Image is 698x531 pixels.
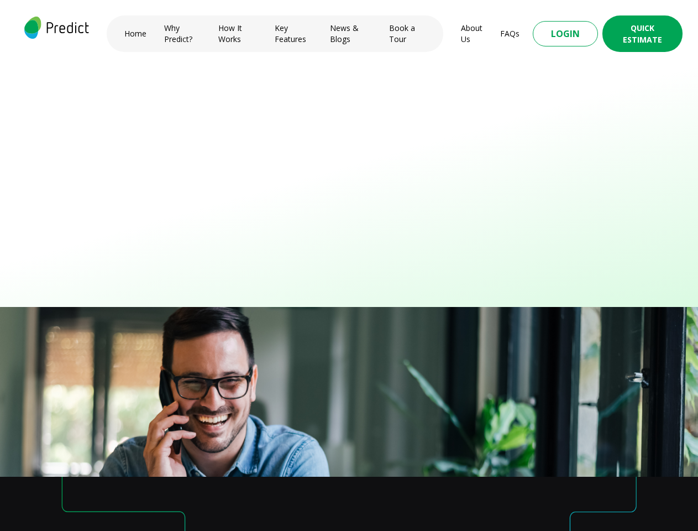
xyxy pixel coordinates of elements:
[500,28,519,39] a: FAQs
[389,23,426,45] a: Book a Tour
[24,15,89,40] img: logo
[533,21,598,46] button: Login
[461,23,482,45] a: About Us
[275,23,312,45] a: Key Features
[124,28,146,39] a: Home
[164,23,201,45] a: Why Predict?
[330,23,371,45] a: News & Blogs
[602,15,683,52] button: Quick Estimate
[218,23,257,45] a: How It Works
